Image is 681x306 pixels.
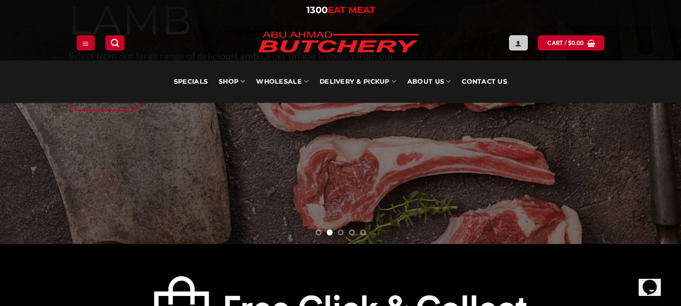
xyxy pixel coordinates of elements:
[328,5,375,16] span: EAT MEAT
[306,5,375,16] a: 1300EAT MEAT
[349,229,355,235] li: Page dot 4
[174,60,208,103] a: Specials
[509,35,527,50] a: Login
[256,60,308,103] a: Wholesale
[327,229,333,235] li: Page dot 2
[69,91,141,111] a: View Range
[77,35,95,50] a: Menu
[538,35,604,50] a: View cart
[568,39,584,46] bdi: 0.00
[568,38,572,47] span: $
[316,229,322,235] li: Page dot 1
[306,5,328,16] span: 1300
[250,25,426,60] img: Abu Ahmad Butchery
[219,60,245,103] a: SHOP
[547,38,584,47] span: Cart /
[360,229,366,235] li: Page dot 5
[79,94,130,107] span: View Range
[462,60,507,103] a: Contact Us
[320,60,396,103] a: Delivery & Pickup
[407,60,451,103] a: About Us
[105,35,125,50] a: Search
[639,266,671,296] iframe: chat widget
[338,229,344,235] li: Page dot 3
